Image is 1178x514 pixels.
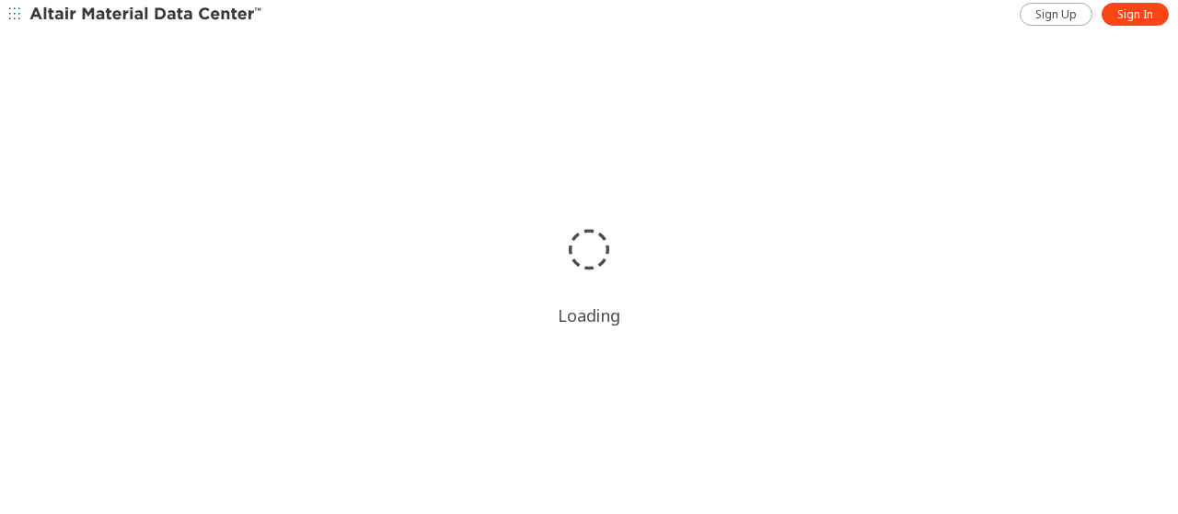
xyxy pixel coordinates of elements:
[1102,3,1169,26] a: Sign In
[1117,7,1153,22] span: Sign In
[558,304,620,326] div: Loading
[1035,7,1077,22] span: Sign Up
[1020,3,1092,26] a: Sign Up
[29,6,264,24] img: Altair Material Data Center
